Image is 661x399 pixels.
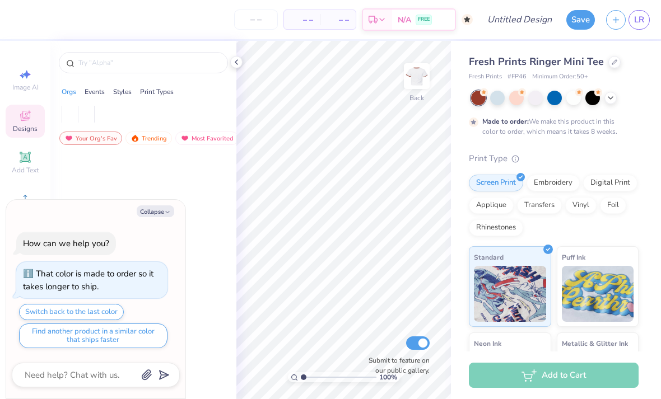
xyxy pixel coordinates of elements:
img: most_fav.gif [180,134,189,142]
div: Back [409,93,424,103]
div: Rhinestones [469,219,523,236]
button: Switch back to the last color [19,304,124,320]
button: Find another product in a similar color that ships faster [19,323,167,348]
span: Minimum Order: 50 + [532,72,588,82]
label: Submit to feature on our public gallery. [362,355,430,375]
img: most_fav.gif [64,134,73,142]
div: Orgs [62,87,76,97]
input: Untitled Design [478,8,561,31]
div: We make this product in this color to order, which means it takes 8 weeks. [482,116,620,137]
span: Fresh Prints Ringer Mini Tee [469,55,604,68]
img: Standard [474,266,546,322]
div: Your Org's Fav [59,132,122,145]
div: Foil [600,197,626,214]
div: Print Type [469,152,639,165]
div: Embroidery [527,175,580,191]
span: Designs [13,124,38,133]
span: LR [634,13,644,26]
span: Standard [474,251,504,263]
input: – – [234,10,278,30]
div: That color is made to order so it takes longer to ship. [23,268,153,292]
div: Digital Print [583,175,637,191]
span: Puff Ink [562,251,585,263]
button: Collapse [137,205,174,217]
a: LR [629,10,650,30]
span: Fresh Prints [469,72,502,82]
span: 100 % [379,372,397,382]
span: # FP46 [508,72,527,82]
strong: Made to order: [482,117,529,126]
img: trending.gif [131,134,139,142]
span: Image AI [12,83,39,92]
div: Trending [125,132,172,145]
div: Transfers [517,197,562,214]
button: Save [566,10,595,30]
span: – – [291,14,313,26]
img: Puff Ink [562,266,634,322]
span: Add Text [12,166,39,175]
span: Metallic & Glitter Ink [562,337,628,349]
div: Events [85,87,105,97]
img: Back [406,65,428,87]
div: Applique [469,197,514,214]
div: Vinyl [565,197,597,214]
span: – – [327,14,349,26]
input: Try "Alpha" [77,57,221,68]
div: Screen Print [469,175,523,191]
div: Most Favorited [175,132,239,145]
div: Print Types [140,87,174,97]
span: FREE [418,16,430,24]
div: Styles [113,87,132,97]
span: N/A [398,14,411,26]
span: Neon Ink [474,337,501,349]
div: How can we help you? [23,238,109,249]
